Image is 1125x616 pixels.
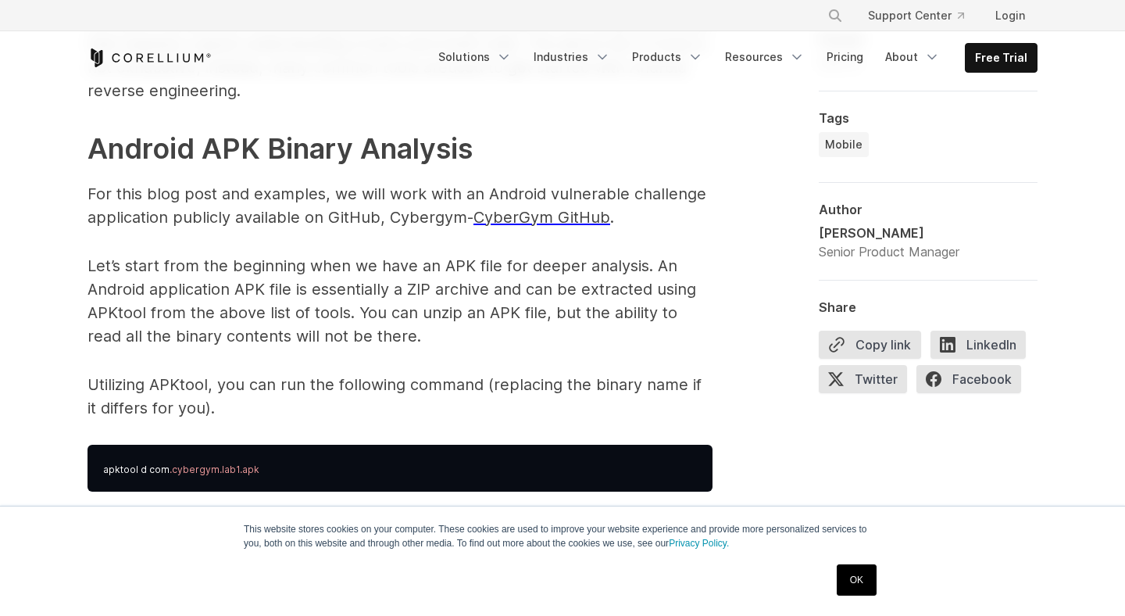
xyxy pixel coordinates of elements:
[916,365,1030,399] a: Facebook
[819,242,959,261] div: Senior Product Manager
[524,43,620,71] a: Industries
[930,331,1035,365] a: LinkedIn
[819,365,907,393] span: Twitter
[819,110,1037,126] div: Tags
[623,43,712,71] a: Products
[817,43,873,71] a: Pricing
[825,137,862,152] span: Mobile
[876,43,949,71] a: About
[103,464,170,475] span: apktool d com
[669,538,729,549] a: Privacy Policy.
[716,43,814,71] a: Resources
[983,2,1037,30] a: Login
[809,2,1037,30] div: Navigation Menu
[429,43,521,71] a: Solutions
[819,132,869,157] a: Mobile
[837,564,877,596] a: OK
[819,224,959,242] div: [PERSON_NAME]
[87,48,212,67] a: Corellium Home
[966,44,1037,72] a: Free Trial
[930,331,1026,359] span: LinkedIn
[819,299,1037,315] div: Share
[429,43,1037,73] div: Navigation Menu
[87,254,712,348] p: Let’s start from the beginning when we have an APK file for deeper analysis. An Android applicati...
[855,2,977,30] a: Support Center
[821,2,849,30] button: Search
[87,131,473,166] strong: Android APK Binary Analysis
[819,365,916,399] a: Twitter
[87,373,712,420] p: Utilizing APKtool, you can run the following command (replacing the binary name if it differs for...
[819,331,921,359] button: Copy link
[244,522,881,550] p: This website stores cookies on your computer. These cookies are used to improve your website expe...
[87,182,712,229] p: For this blog post and examples, we will work with an Android vulnerable challenge application pu...
[819,202,1037,217] div: Author
[473,208,610,227] a: CyberGym GitHub
[170,464,259,475] span: .cybergym.lab1.apk
[916,365,1021,393] span: Facebook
